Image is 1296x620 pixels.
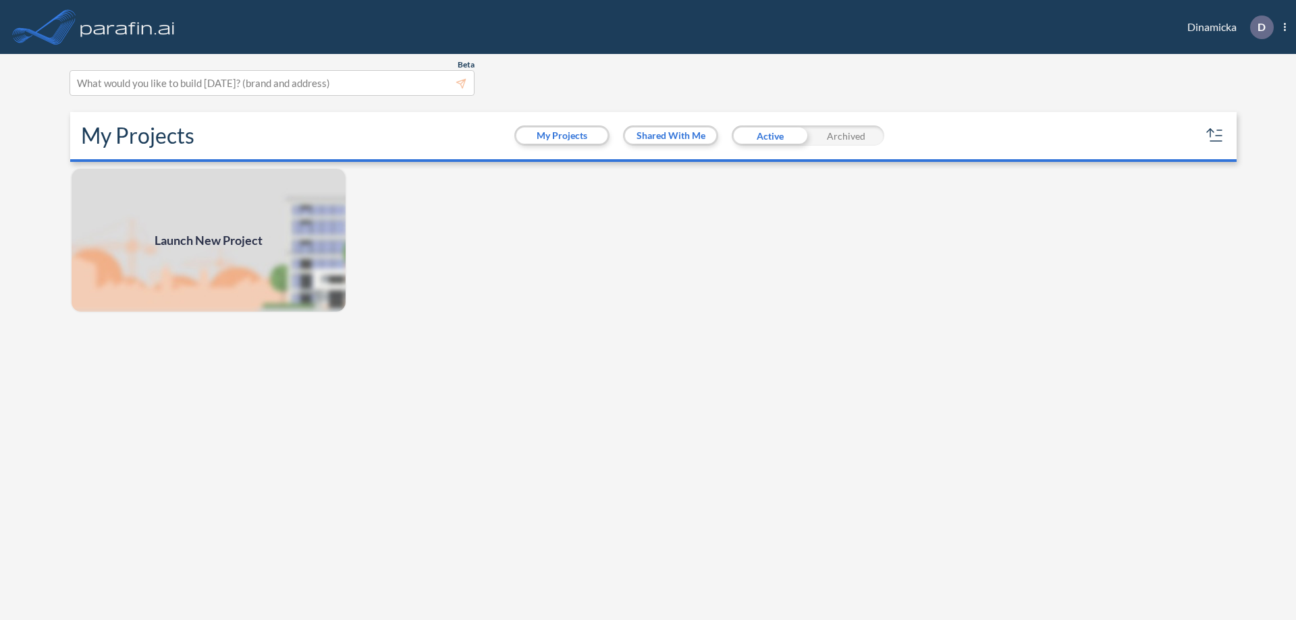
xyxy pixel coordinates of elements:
[732,125,808,146] div: Active
[78,13,178,40] img: logo
[70,167,347,313] a: Launch New Project
[70,167,347,313] img: add
[1167,16,1286,39] div: Dinamicka
[81,123,194,148] h2: My Projects
[516,128,607,144] button: My Projects
[1204,125,1226,146] button: sort
[155,231,263,250] span: Launch New Project
[1258,21,1266,33] p: D
[458,59,475,70] span: Beta
[625,128,716,144] button: Shared With Me
[808,125,884,146] div: Archived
